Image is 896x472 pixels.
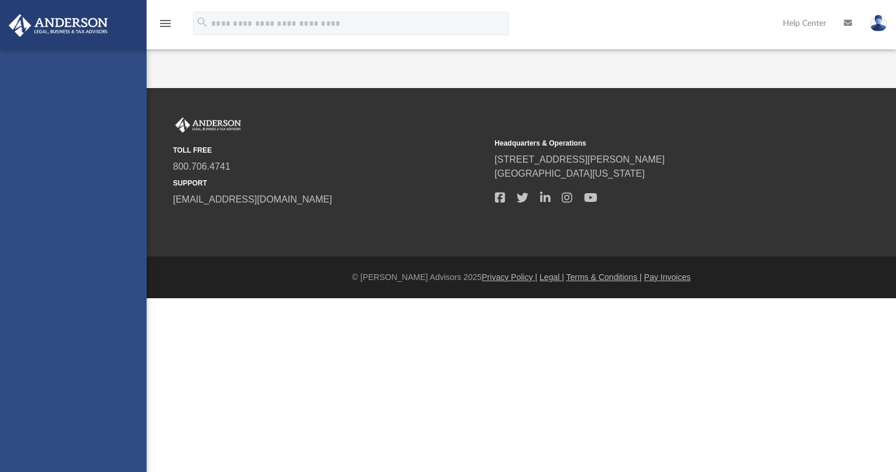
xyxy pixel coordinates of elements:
img: Anderson Advisors Platinum Portal [5,14,111,37]
a: Pay Invoices [644,272,690,282]
small: TOLL FREE [173,145,487,156]
i: menu [158,16,172,31]
img: User Pic [870,15,887,32]
small: Headquarters & Operations [495,138,809,149]
small: SUPPORT [173,178,487,188]
a: [GEOGRAPHIC_DATA][US_STATE] [495,168,645,178]
a: [EMAIL_ADDRESS][DOMAIN_NAME] [173,194,332,204]
a: Terms & Conditions | [566,272,642,282]
i: search [196,16,209,29]
a: menu [158,22,172,31]
div: © [PERSON_NAME] Advisors 2025 [147,271,896,284]
img: Anderson Advisors Platinum Portal [173,117,243,133]
a: 800.706.4741 [173,161,230,171]
a: Legal | [539,272,564,282]
a: [STREET_ADDRESS][PERSON_NAME] [495,154,665,164]
a: Privacy Policy | [482,272,538,282]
